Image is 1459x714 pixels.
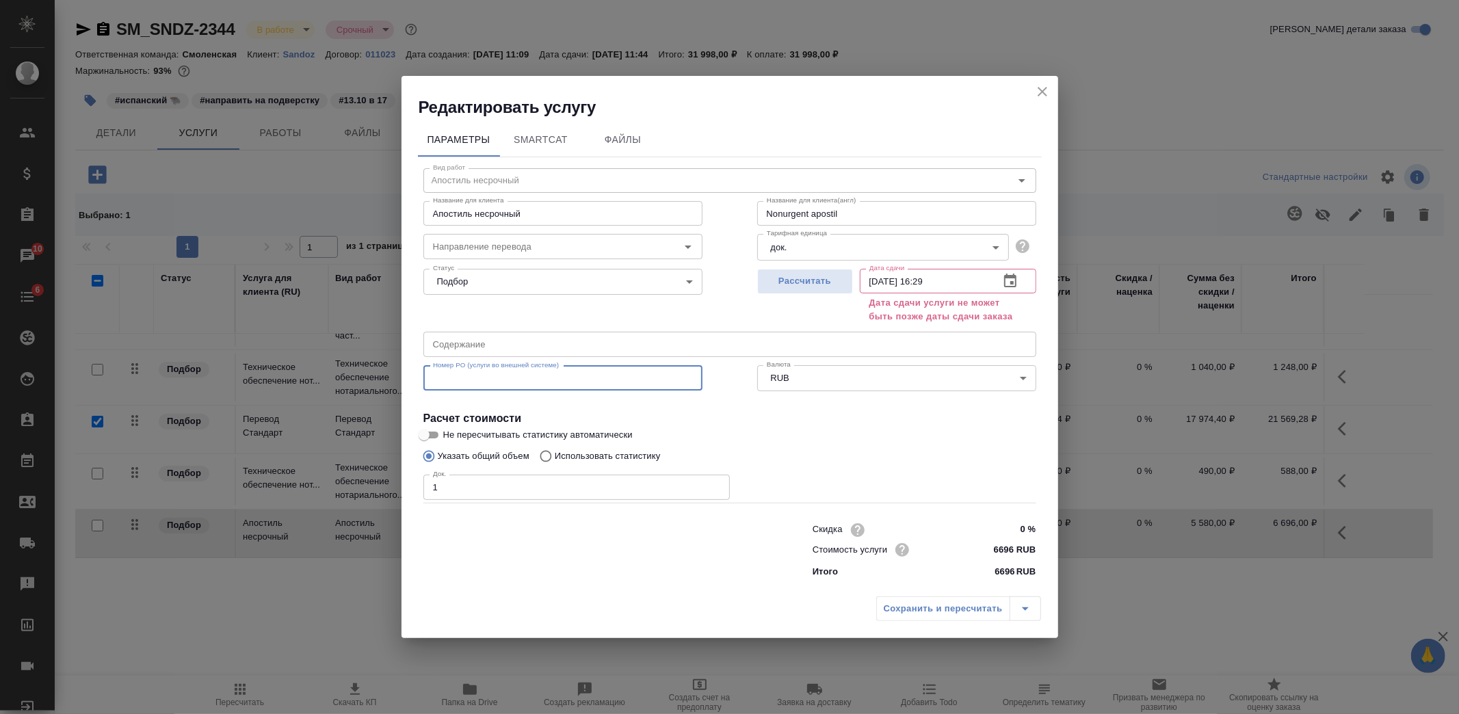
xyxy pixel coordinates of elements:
[984,520,1036,540] input: ✎ Введи что-нибудь
[767,241,791,253] button: док.
[423,269,702,295] div: Подбор
[1032,81,1053,102] button: close
[813,565,838,579] p: Итого
[419,96,1058,118] h2: Редактировать услугу
[426,131,492,148] span: Параметры
[765,274,845,289] span: Рассчитать
[443,428,633,442] span: Не пересчитывать статистику автоматически
[1016,565,1036,579] p: RUB
[438,449,529,463] p: Указать общий объем
[433,276,473,287] button: Подбор
[869,296,1027,323] p: Дата сдачи услуги не может быть позже даты сдачи заказа
[508,131,574,148] span: SmartCat
[555,449,661,463] p: Использовать статистику
[813,523,843,536] p: Скидка
[590,131,656,148] span: Файлы
[423,410,1036,427] h4: Расчет стоимости
[984,540,1036,559] input: ✎ Введи что-нибудь
[813,543,888,557] p: Стоимость услуги
[757,365,1036,391] div: RUB
[757,269,853,294] button: Рассчитать
[757,234,1009,260] div: док.
[876,596,1041,621] div: split button
[767,372,793,384] button: RUB
[995,565,1014,579] p: 6696
[679,237,698,256] button: Open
